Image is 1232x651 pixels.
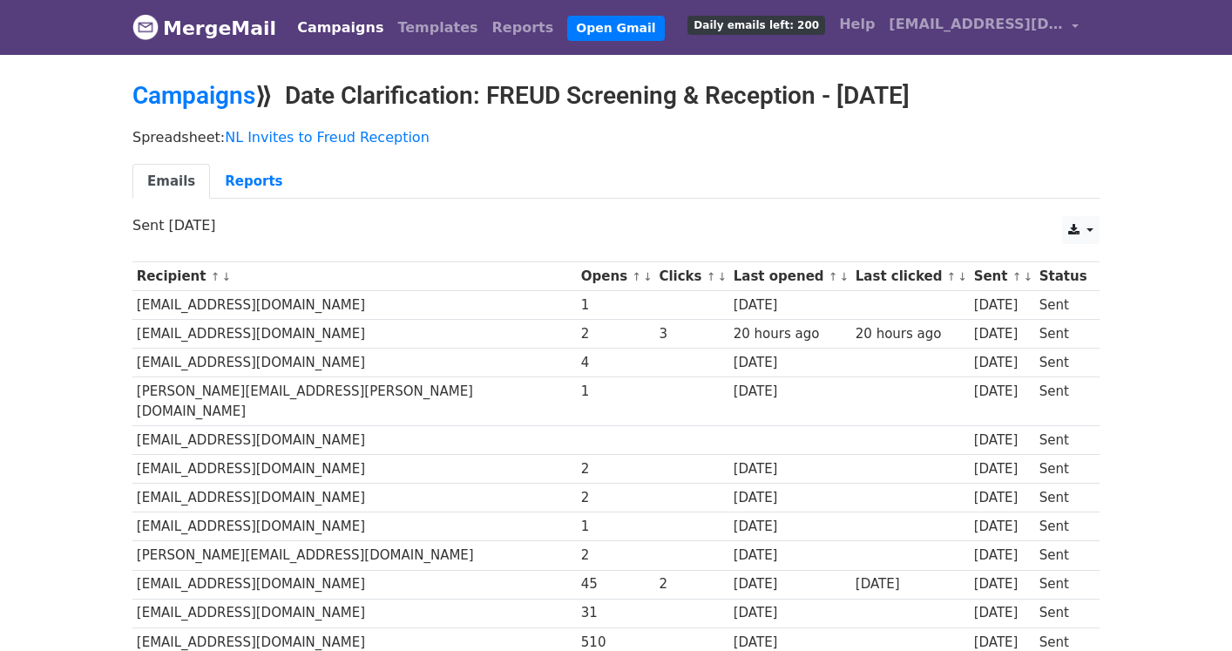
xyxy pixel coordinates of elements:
div: [DATE] [734,546,847,566]
a: Daily emails left: 200 [680,7,832,42]
a: ↓ [221,270,231,283]
a: Campaigns [290,10,390,45]
a: Reports [210,164,297,200]
td: Sent [1035,349,1091,377]
th: Last clicked [851,262,970,291]
div: [DATE] [734,517,847,537]
a: ↑ [632,270,641,283]
td: Sent [1035,455,1091,484]
div: 3 [659,324,725,344]
td: [PERSON_NAME][EMAIL_ADDRESS][PERSON_NAME][DOMAIN_NAME] [132,377,577,426]
div: [DATE] [734,603,847,623]
div: [DATE] [974,459,1032,479]
div: [DATE] [974,517,1032,537]
a: ↑ [829,270,838,283]
div: [DATE] [734,459,847,479]
td: [PERSON_NAME][EMAIL_ADDRESS][DOMAIN_NAME] [132,541,577,570]
td: Sent [1035,512,1091,541]
span: [EMAIL_ADDRESS][DOMAIN_NAME] [889,14,1063,35]
div: [DATE] [734,488,847,508]
div: [DATE] [974,295,1032,315]
td: [EMAIL_ADDRESS][DOMAIN_NAME] [132,291,577,320]
div: 2 [581,546,651,566]
div: 1 [581,382,651,402]
td: Sent [1035,320,1091,349]
div: [DATE] [974,488,1032,508]
a: Help [832,7,882,42]
div: 2 [581,459,651,479]
td: Sent [1035,599,1091,627]
div: 45 [581,574,651,594]
div: [DATE] [974,546,1032,566]
div: 2 [659,574,725,594]
td: [EMAIL_ADDRESS][DOMAIN_NAME] [132,426,577,455]
div: 2 [581,324,651,344]
a: ↓ [958,270,967,283]
th: Clicks [655,262,729,291]
a: ↑ [707,270,716,283]
div: [DATE] [974,353,1032,373]
td: Sent [1035,426,1091,455]
a: Reports [485,10,561,45]
div: 4 [581,353,651,373]
td: Sent [1035,377,1091,426]
td: [EMAIL_ADDRESS][DOMAIN_NAME] [132,349,577,377]
div: 1 [581,517,651,537]
div: [DATE] [974,431,1032,451]
a: ↓ [840,270,850,283]
a: Emails [132,164,210,200]
div: 20 hours ago [734,324,847,344]
td: [EMAIL_ADDRESS][DOMAIN_NAME] [132,320,577,349]
td: [EMAIL_ADDRESS][DOMAIN_NAME] [132,570,577,599]
a: NL Invites to Freud Reception [225,129,430,146]
td: [EMAIL_ADDRESS][DOMAIN_NAME] [132,512,577,541]
a: ↓ [1023,270,1032,283]
td: [EMAIL_ADDRESS][DOMAIN_NAME] [132,599,577,627]
h2: ⟫ Date Clarification: FREUD Screening & Reception - [DATE] [132,81,1100,111]
div: [DATE] [734,574,847,594]
p: Sent [DATE] [132,216,1100,234]
a: Open Gmail [567,16,664,41]
div: [DATE] [974,382,1032,402]
th: Status [1035,262,1091,291]
td: Sent [1035,484,1091,512]
img: MergeMail logo [132,14,159,40]
div: 31 [581,603,651,623]
a: Templates [390,10,484,45]
a: ↓ [717,270,727,283]
a: ↓ [643,270,653,283]
td: [EMAIL_ADDRESS][DOMAIN_NAME] [132,455,577,484]
div: [DATE] [734,295,847,315]
div: 2 [581,488,651,508]
th: Last opened [729,262,851,291]
a: MergeMail [132,10,276,46]
div: [DATE] [856,574,965,594]
th: Opens [577,262,655,291]
th: Recipient [132,262,577,291]
td: Sent [1035,570,1091,599]
div: [DATE] [974,574,1032,594]
div: [DATE] [734,382,847,402]
a: Campaigns [132,81,255,110]
div: 1 [581,295,651,315]
th: Sent [970,262,1035,291]
a: ↑ [947,270,957,283]
a: ↑ [1012,270,1022,283]
td: [EMAIL_ADDRESS][DOMAIN_NAME] [132,484,577,512]
td: Sent [1035,541,1091,570]
td: Sent [1035,291,1091,320]
div: [DATE] [734,353,847,373]
a: ↑ [211,270,220,283]
div: 20 hours ago [856,324,965,344]
span: Daily emails left: 200 [687,16,825,35]
a: [EMAIL_ADDRESS][DOMAIN_NAME] [882,7,1086,48]
div: [DATE] [974,324,1032,344]
p: Spreadsheet: [132,128,1100,146]
div: [DATE] [974,603,1032,623]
